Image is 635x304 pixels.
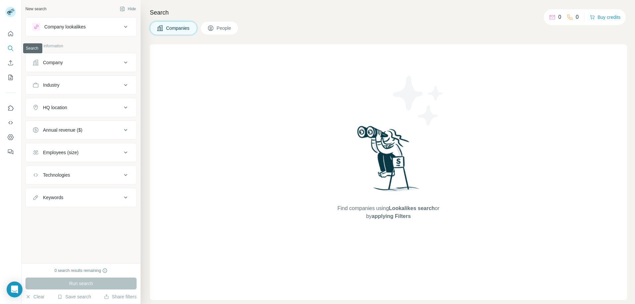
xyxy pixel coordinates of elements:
button: Enrich CSV [5,57,16,69]
button: Dashboard [5,131,16,143]
span: applying Filters [372,213,411,219]
button: Use Surfe on LinkedIn [5,102,16,114]
img: Surfe Illustration - Stars [389,71,448,130]
p: 0 [558,13,561,21]
button: Quick start [5,28,16,40]
p: Company information [25,43,137,49]
span: People [217,25,232,31]
button: Clear [25,293,44,300]
button: Company [26,55,136,70]
button: Feedback [5,146,16,158]
button: Save search [57,293,91,300]
button: Employees (size) [26,145,136,160]
button: Search [5,42,16,54]
button: Use Surfe API [5,117,16,129]
div: Open Intercom Messenger [7,282,22,297]
button: Buy credits [590,13,620,22]
div: New search [25,6,46,12]
button: Hide [115,4,141,14]
div: Annual revenue ($) [43,127,82,133]
img: Avatar [5,7,16,17]
div: Company lookalikes [44,23,86,30]
button: Keywords [26,190,136,205]
div: Technologies [43,172,70,178]
span: Companies [166,25,190,31]
button: Technologies [26,167,136,183]
span: Find companies using or by [335,204,441,220]
button: Company lookalikes [26,19,136,35]
div: HQ location [43,104,67,111]
button: Share filters [104,293,137,300]
div: Employees (size) [43,149,78,156]
button: Industry [26,77,136,93]
button: My lists [5,71,16,83]
div: Keywords [43,194,63,201]
p: 0 [576,13,579,21]
span: Lookalikes search [389,205,435,211]
div: 0 search results remaining [55,268,108,274]
button: Annual revenue ($) [26,122,136,138]
div: Company [43,59,63,66]
button: HQ location [26,100,136,115]
img: Surfe Illustration - Woman searching with binoculars [354,124,423,198]
h4: Search [150,8,627,17]
div: Industry [43,82,60,88]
